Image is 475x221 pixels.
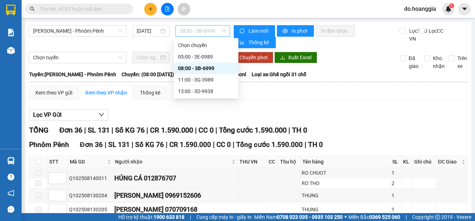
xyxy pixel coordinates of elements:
span: down [99,112,104,118]
span: CC 0 [198,126,214,134]
div: 1 [392,206,400,213]
input: 14/08/2025 [137,27,159,35]
span: | [132,141,133,149]
span: CR 1.590.000 [169,141,211,149]
span: do.hoanggia [398,4,442,13]
span: | [105,141,106,149]
span: message [8,206,14,213]
span: caret-down [461,6,468,12]
div: 2 [392,179,400,187]
span: | [233,141,234,149]
div: Xem theo VP gửi [35,89,72,97]
div: RO THO [302,179,389,187]
button: caret-down [458,3,471,15]
span: Trên xe [455,54,470,70]
div: THUNG [302,192,389,199]
span: Thống kê [248,38,270,46]
span: ⚪️ [344,216,347,218]
span: Đơn 36 [59,126,82,134]
span: Số KG 76 [135,141,164,149]
img: logo-vxr [6,5,15,15]
span: | [288,126,290,134]
div: Thống kê [140,89,160,97]
div: RO CHUOT [302,169,389,177]
span: 08:00 - 3B-6999 [180,26,226,36]
span: SL 131 [108,141,130,149]
span: bar-chart [239,40,246,46]
div: 05:00 - 3E-0989 [178,53,234,61]
div: Q102508130205 [69,206,112,213]
span: Xuất Excel [288,54,311,61]
button: file-add [161,3,174,15]
button: plus [144,3,157,15]
b: Tuyến: [PERSON_NAME] - Phnôm Pênh [29,72,116,77]
span: plus [148,6,153,11]
th: KL [401,156,412,168]
th: SL [390,156,401,168]
span: Kho nhận [430,54,448,70]
span: search [30,6,35,11]
span: question-circle [8,174,14,180]
strong: 0369 525 060 [369,214,400,220]
img: icon-new-feature [445,6,452,12]
span: | [305,141,306,149]
div: Chọn chuyến [174,40,238,51]
span: Chọn tuyến [33,52,122,63]
span: TH 0 [292,126,307,134]
th: STT [47,156,68,168]
span: Cung cấp máy in - giấy in: [196,213,252,221]
button: aim [178,3,190,15]
span: Miền Nam [254,213,343,221]
span: Miền Bắc [348,213,400,221]
span: Đã giao [406,54,421,70]
button: bar-chartThống kê [234,37,276,48]
th: Tên hàng [301,156,390,168]
span: | [146,126,148,134]
span: Lọc CC [426,27,444,35]
span: TH 0 [308,141,323,149]
strong: 0708 023 035 - 0935 103 250 [277,214,343,220]
span: Loại xe: Ghế ngồi 31 chỗ [252,70,306,78]
th: CC [267,156,278,168]
span: Chuyến: (08:00 [DATE]) [122,70,174,78]
img: solution-icon [7,29,15,36]
button: Lọc VP Gửi [29,109,108,121]
div: [PERSON_NAME] 0969152606 [114,190,237,201]
span: Số KG 76 [115,126,145,134]
td: Q102508140011 [68,168,113,189]
span: file-add [165,6,170,11]
span: CR 1.590.000 [150,126,193,134]
div: Q102508140011 [69,174,112,182]
div: HÚNG CÁ 012876707 [114,173,237,183]
span: Hỗ trợ kỹ thuật: [118,213,184,221]
div: Chọn chuyến [178,41,234,49]
span: aim [181,6,186,11]
span: Làm mới [248,27,269,35]
span: 1 [450,3,453,8]
span: Hồ Chí Minh - Phnôm Pênh [33,26,122,36]
span: | [190,213,191,221]
span: Tổng cước 1.590.000 [219,126,287,134]
div: 1 [392,192,400,199]
div: Xem theo VP nhận [85,89,127,97]
span: In phơi [292,27,308,35]
input: Chọn ngày [137,54,159,61]
span: Phnôm Pênh [29,141,69,149]
button: Chuyển phơi [234,52,273,63]
span: ĐC Giao [438,158,460,166]
button: downloadXuất Excel [274,52,317,63]
span: | [215,126,217,134]
span: | [195,126,197,134]
span: | [111,126,113,134]
span: Tổng cước 1.590.000 [236,141,303,149]
td: Q102508130205 [68,203,113,217]
span: | [166,141,168,149]
button: printerIn phơi [277,25,314,37]
div: 1 [392,169,400,177]
div: Q102508130204 [69,192,112,199]
span: download [280,55,285,61]
span: Mã GD [70,158,106,166]
span: | [84,126,86,134]
span: Lọc VP Gửi [33,110,61,119]
span: | [213,141,215,149]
